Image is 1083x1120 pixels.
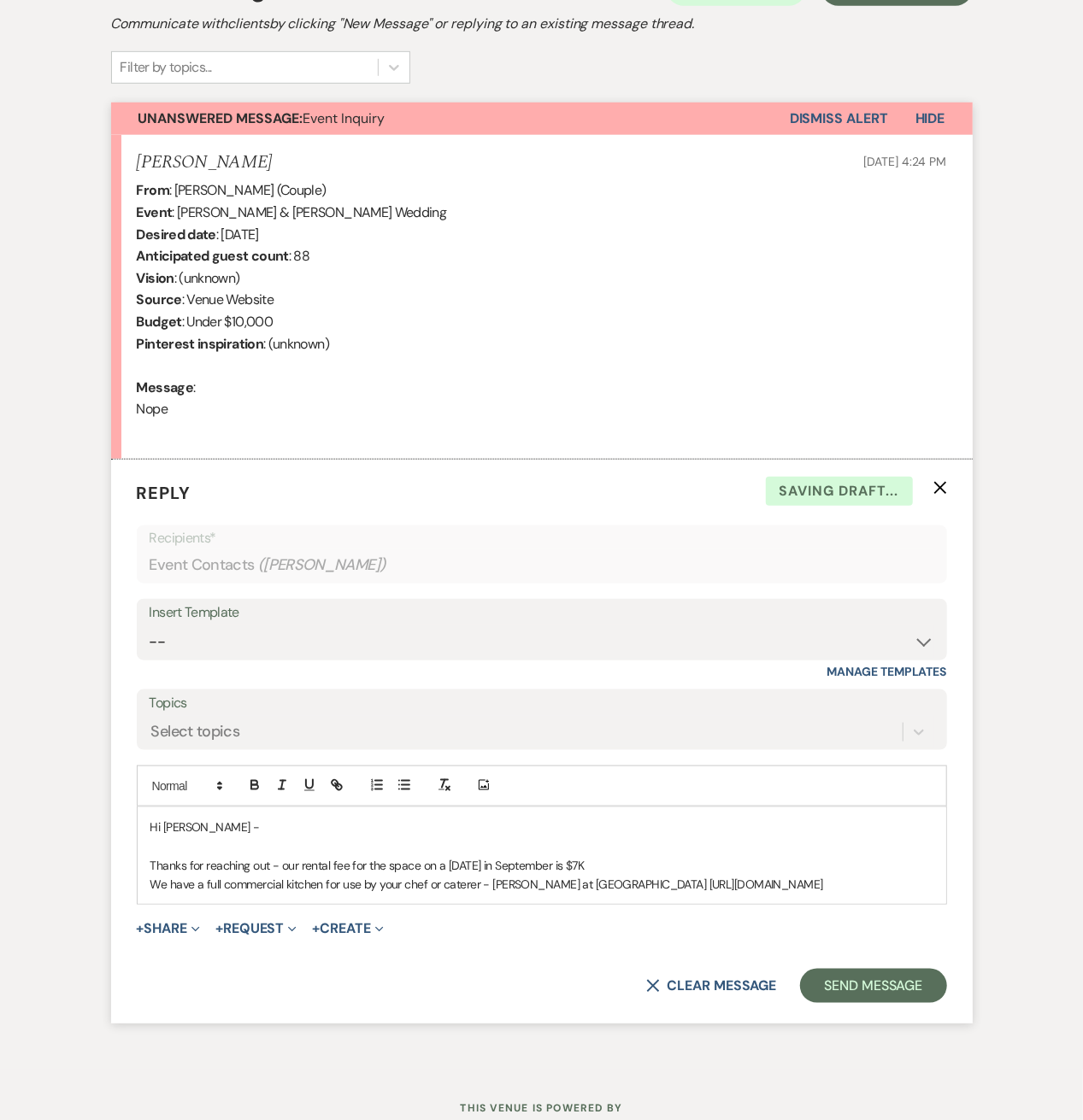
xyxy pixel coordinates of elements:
[150,818,933,836] p: Hi [PERSON_NAME] -
[137,203,173,221] b: Event
[138,109,386,127] span: Event Inquiry
[137,179,947,442] div: : [PERSON_NAME] (Couple) : [PERSON_NAME] & [PERSON_NAME] Wedding : [DATE] : 88 : (unknown) : Venu...
[137,313,182,331] b: Budget
[137,226,216,243] b: Desired date
[150,875,933,894] p: We have a full commercial kitchen for use by your chef or caterer - [PERSON_NAME] at [GEOGRAPHIC_...
[137,290,182,308] b: Source
[111,103,790,135] button: Unanswered Message:Event Inquiry
[150,691,934,716] label: Topics
[137,922,144,935] span: +
[150,548,934,582] div: Event Contacts
[766,477,913,506] span: Saving draft...
[800,969,946,1003] button: Send Message
[137,378,194,396] b: Message
[312,922,320,935] span: +
[137,181,169,199] b: From
[151,720,240,743] div: Select topics
[215,922,297,935] button: Request
[137,247,289,265] b: Anticipated guest count
[646,979,776,993] button: Clear message
[150,601,934,625] div: Insert Template
[137,482,191,504] span: Reply
[863,154,946,169] span: [DATE] 4:24 PM
[137,152,273,173] h5: [PERSON_NAME]
[150,527,934,549] p: Recipients*
[258,554,386,577] span: ( [PERSON_NAME] )
[137,335,264,353] b: Pinterest inspiration
[138,109,303,127] strong: Unanswered Message:
[915,109,945,127] span: Hide
[121,57,212,78] div: Filter by topics...
[790,103,888,135] button: Dismiss Alert
[137,269,174,287] b: Vision
[137,922,201,935] button: Share
[111,14,973,34] h2: Communicate with clients by clicking "New Message" or replying to an existing message thread.
[215,922,223,935] span: +
[888,103,973,135] button: Hide
[312,922,383,935] button: Create
[827,664,947,679] a: Manage Templates
[150,856,933,875] p: Thanks for reaching out - our rental fee for the space on a [DATE] in September is $7K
